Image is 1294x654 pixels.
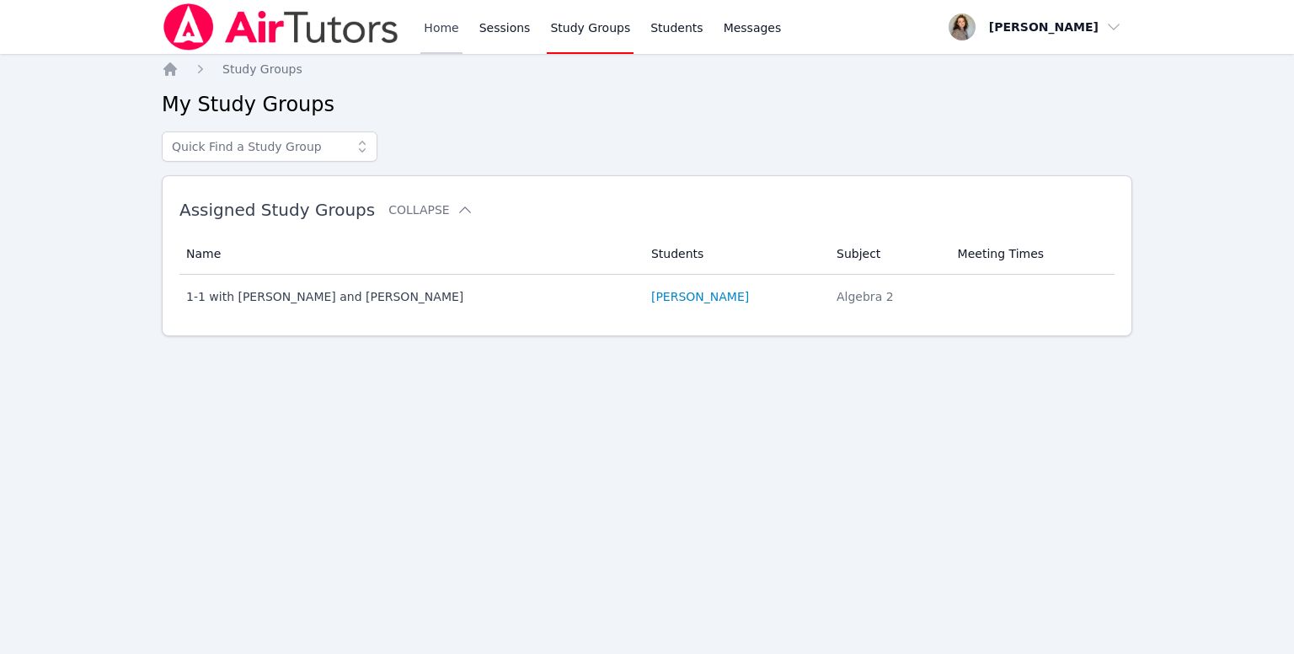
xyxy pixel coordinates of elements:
[162,131,377,162] input: Quick Find a Study Group
[651,288,749,305] a: [PERSON_NAME]
[948,233,1115,275] th: Meeting Times
[179,275,1115,319] tr: 1-1 with [PERSON_NAME] and [PERSON_NAME][PERSON_NAME]Algebra 2
[826,233,948,275] th: Subject
[162,3,400,51] img: Air Tutors
[641,233,826,275] th: Students
[388,201,473,218] button: Collapse
[724,19,782,36] span: Messages
[222,61,302,78] a: Study Groups
[179,233,641,275] th: Name
[162,61,1132,78] nav: Breadcrumb
[222,62,302,76] span: Study Groups
[179,200,375,220] span: Assigned Study Groups
[837,288,938,305] div: Algebra 2
[162,91,1132,118] h2: My Study Groups
[186,288,631,305] div: 1-1 with [PERSON_NAME] and [PERSON_NAME]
